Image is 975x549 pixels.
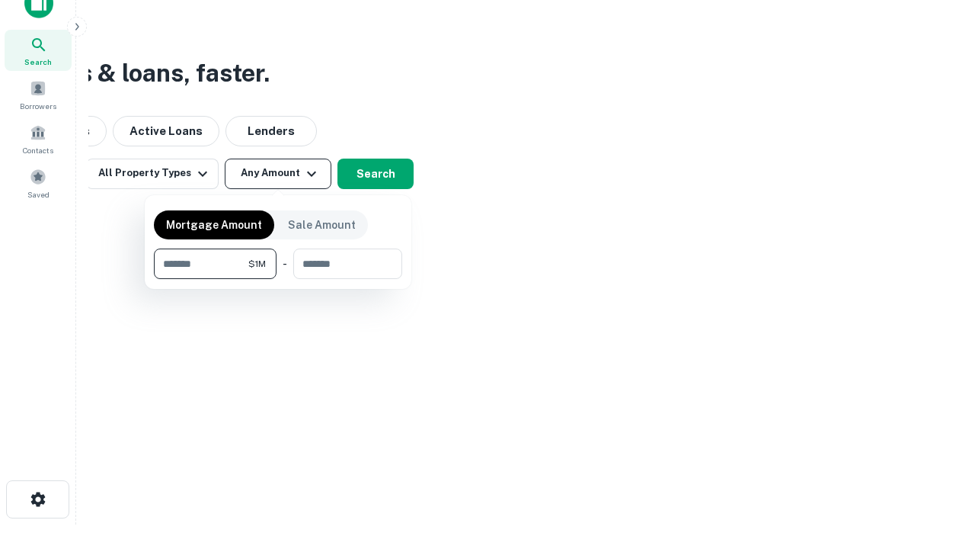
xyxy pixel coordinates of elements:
[899,427,975,500] iframe: Chat Widget
[166,217,262,233] p: Mortgage Amount
[248,257,266,271] span: $1M
[288,217,356,233] p: Sale Amount
[283,249,287,279] div: -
